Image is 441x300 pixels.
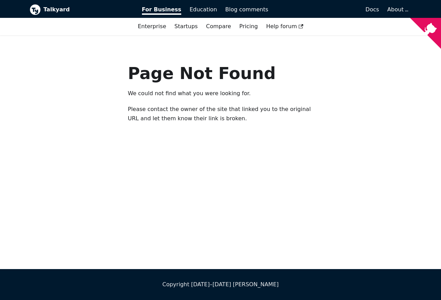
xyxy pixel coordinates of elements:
[225,6,268,13] span: Blog comments
[30,4,132,15] a: Talkyard logoTalkyard
[189,6,217,13] span: Education
[221,4,273,15] a: Blog comments
[43,5,132,14] b: Talkyard
[128,89,313,98] p: We could not find what you were looking for.
[30,280,411,289] div: Copyright [DATE]–[DATE] [PERSON_NAME]
[273,4,383,15] a: Docs
[366,6,379,13] span: Docs
[30,4,41,15] img: Talkyard logo
[266,23,303,30] span: Help forum
[235,21,262,32] a: Pricing
[387,6,407,13] a: About
[206,23,231,30] a: Compare
[128,63,313,84] h1: Page Not Found
[142,6,182,15] span: For Business
[134,21,170,32] a: Enterprise
[170,21,202,32] a: Startups
[262,21,307,32] a: Help forum
[128,105,313,123] p: Please contact the owner of the site that linked you to the original URL and let them know their ...
[138,4,186,15] a: For Business
[185,4,221,15] a: Education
